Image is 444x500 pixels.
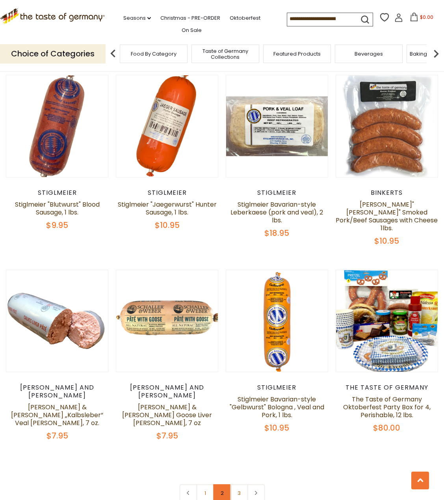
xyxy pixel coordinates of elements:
span: $80.00 [373,422,400,433]
a: Stiglmeier Bavarian-style Leberkaese (pork and veal), 2 lbs. [230,200,323,225]
img: Schaller & Weber „Kalbsleber“ Veal Pate, 7 oz. [6,270,108,372]
img: Schaller & Weber Goose Liver Pate, 7 oz [116,270,218,372]
div: Stiglmeier [226,384,328,392]
span: $10.95 [264,422,289,433]
img: next arrow [428,46,444,62]
span: $10.95 [374,235,399,246]
a: Food By Category [131,51,176,57]
img: Stiglmeier "Jaegerwurst" Hunter Sausage, 1 lbs. [116,75,218,177]
div: Stiglmeier [6,189,108,197]
div: Binkerts [336,189,438,197]
a: Stiglmeier Bavarian-style "Gelbwurst" Bologna , Veal and Pork, 1 lbs. [230,395,324,420]
a: Taste of Germany Collections [194,48,257,60]
a: [PERSON_NAME]"[PERSON_NAME]" Smoked Pork/Beef Sausages with Cheese 1lbs. [336,200,438,233]
a: Stiglmeier "Jaegerwurst" Hunter Sausage, 1 lbs. [118,200,217,217]
img: Stiglmeier "Blutwurst" Blood Sausage, 1 lbs. [6,75,108,177]
span: $18.95 [264,228,289,239]
img: previous arrow [105,46,121,62]
img: Stiglmeier Bavarian-style "Gelbwurst" Bologna , Veal and Pork, 1 lbs. [226,270,328,372]
div: [PERSON_NAME] and [PERSON_NAME] [116,384,218,399]
div: [PERSON_NAME] and [PERSON_NAME] [6,384,108,399]
a: Seasons [123,14,151,22]
span: $7.95 [156,430,178,441]
button: $0.00 [405,13,438,24]
div: Stiglmeier [226,189,328,197]
span: $7.95 [46,430,68,441]
a: Christmas - PRE-ORDER [160,14,220,22]
a: Featured Products [273,51,321,57]
span: $9.95 [46,220,68,231]
a: Stiglmeier "Blutwurst" Blood Sausage, 1 lbs. [15,200,100,217]
a: The Taste of Germany Oktoberfest Party Box for 4, Perishable, 12 lbs. [343,395,431,420]
a: On Sale [182,26,202,35]
span: $10.95 [155,220,180,231]
div: Stiglmeier [116,189,218,197]
a: [PERSON_NAME] & [PERSON_NAME] Goose Liver [PERSON_NAME], 7 oz [122,403,212,427]
img: Stiglmeier Bavarian-style Leberkaese (pork and veal), 2 lbs. [226,75,328,177]
img: Binkert [336,75,438,177]
img: The Taste of Germany Oktoberfest Party Box for 4, Perishable, 12 lbs. [336,270,438,372]
div: The Taste of Germany [336,384,438,392]
a: [PERSON_NAME] & [PERSON_NAME] „Kalbsleber“ Veal [PERSON_NAME], 7 oz. [11,403,103,427]
a: Beverages [355,51,383,57]
a: Oktoberfest [230,14,260,22]
span: $0.00 [420,14,433,21]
